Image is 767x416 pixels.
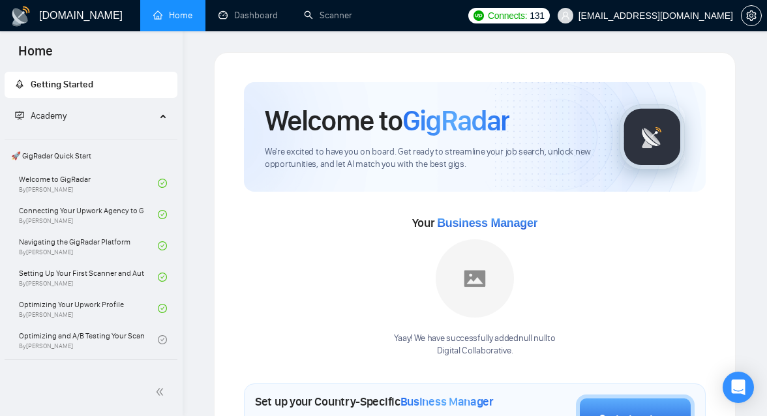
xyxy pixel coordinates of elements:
[394,345,555,357] p: Digital Collaborative .
[158,304,167,313] span: check-circle
[218,10,278,21] a: dashboardDashboard
[158,210,167,219] span: check-circle
[474,10,484,21] img: upwork-logo.png
[153,10,192,21] a: homeHome
[741,5,762,26] button: setting
[19,169,158,198] a: Welcome to GigRadarBy[PERSON_NAME]
[19,231,158,260] a: Navigating the GigRadar PlatformBy[PERSON_NAME]
[530,8,544,23] span: 131
[742,10,761,21] span: setting
[5,72,177,98] li: Getting Started
[6,143,176,169] span: 🚀 GigRadar Quick Start
[620,104,685,170] img: gigradar-logo.png
[255,394,494,409] h1: Set up your Country-Specific
[158,179,167,188] span: check-circle
[304,10,352,21] a: searchScanner
[15,80,24,89] span: rocket
[265,103,509,138] h1: Welcome to
[15,110,67,121] span: Academy
[158,273,167,282] span: check-circle
[31,110,67,121] span: Academy
[436,239,514,318] img: placeholder.png
[488,8,527,23] span: Connects:
[561,11,570,20] span: user
[10,6,31,27] img: logo
[6,363,176,389] span: 👑 Agency Success with GigRadar
[158,241,167,250] span: check-circle
[15,111,24,120] span: fund-projection-screen
[158,335,167,344] span: check-circle
[19,294,158,323] a: Optimizing Your Upwork ProfileBy[PERSON_NAME]
[265,146,599,171] span: We're excited to have you on board. Get ready to streamline your job search, unlock new opportuni...
[741,10,762,21] a: setting
[19,325,158,354] a: Optimizing and A/B Testing Your Scanner for Better ResultsBy[PERSON_NAME]
[155,385,168,398] span: double-left
[19,263,158,291] a: Setting Up Your First Scanner and Auto-BidderBy[PERSON_NAME]
[8,42,63,69] span: Home
[19,200,158,229] a: Connecting Your Upwork Agency to GigRadarBy[PERSON_NAME]
[400,394,494,409] span: Business Manager
[31,79,93,90] span: Getting Started
[402,103,509,138] span: GigRadar
[437,216,537,230] span: Business Manager
[723,372,754,403] div: Open Intercom Messenger
[394,333,555,357] div: Yaay! We have successfully added null null to
[412,216,538,230] span: Your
